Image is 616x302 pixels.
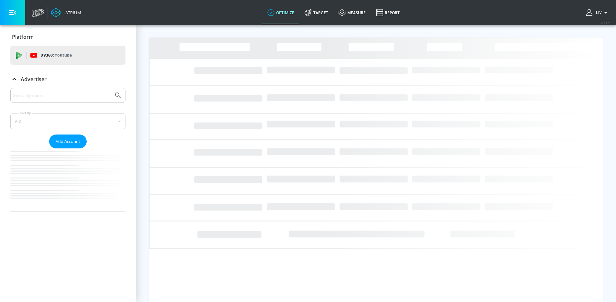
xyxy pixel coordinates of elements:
a: measure [333,1,371,24]
input: Search by name [13,91,111,100]
div: Advertiser [10,70,125,88]
nav: list of Advertiser [10,148,125,211]
div: Atrium [63,10,81,16]
span: v 4.32.0 [600,21,610,25]
a: Atrium [51,8,81,17]
div: Advertiser [10,88,125,211]
label: Sort By [18,111,32,115]
a: optimize [262,1,299,24]
p: DV360: [40,52,72,59]
div: DV360: Youtube [10,46,125,65]
span: Add Account [56,138,80,145]
div: Platform [10,28,125,46]
a: Target [299,1,333,24]
span: login as: liv.ho@zefr.com [593,10,602,15]
a: Report [371,1,405,24]
p: Youtube [55,52,72,59]
button: Liv [586,9,610,16]
button: Add Account [49,135,87,148]
div: A-Z [10,113,125,129]
p: Platform [12,33,34,40]
p: Advertiser [21,76,47,83]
